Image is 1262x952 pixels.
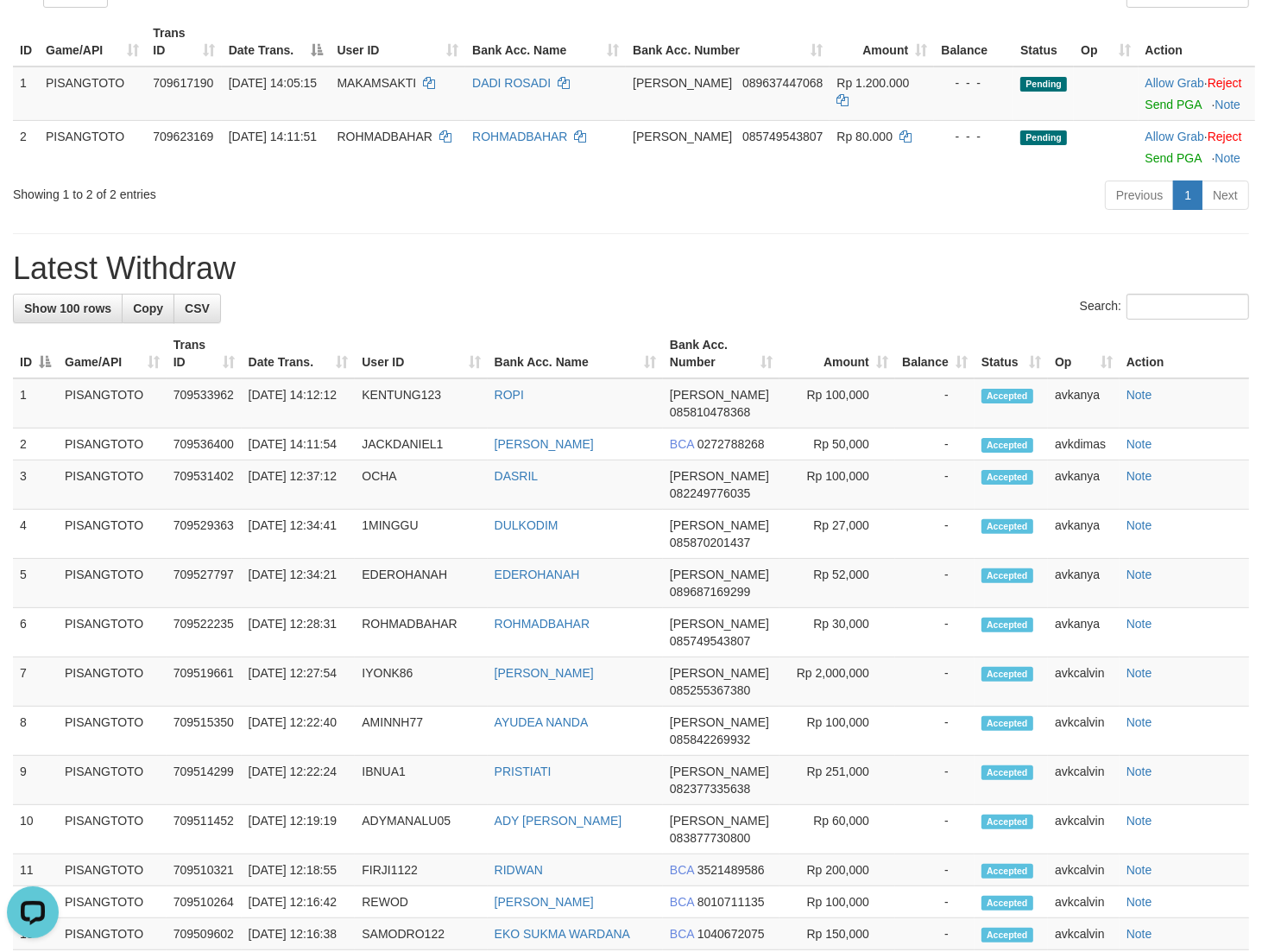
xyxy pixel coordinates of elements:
[697,437,765,451] span: Copy 0272788268 to clipboard
[626,17,830,67] th: Bank Acc. Number: activate to sort column ascending
[981,667,1033,682] span: Accepted
[167,559,242,608] td: 709527797
[981,389,1033,403] span: Accepted
[472,130,567,143] a: ROHMADBAHAR
[1139,120,1255,174] td: ·
[58,805,167,854] td: PISANGTOTO
[242,657,356,707] td: [DATE] 12:27:54
[1048,329,1120,378] th: Op: activate to sort column ascending
[242,707,356,756] td: [DATE] 12:22:40
[167,378,242,428] td: 709533962
[1048,707,1120,756] td: avkcalvin
[58,329,167,378] th: Game/API: activate to sort column ascending
[167,608,242,657] td: 709522235
[58,378,167,428] td: PISANGTOTO
[981,864,1033,879] span: Accepted
[242,559,356,608] td: [DATE] 12:34:21
[981,765,1033,780] span: Accepted
[1048,428,1120,460] td: avkdimas
[895,657,975,707] td: -
[495,518,558,532] a: DULKODIM
[13,510,58,559] td: 4
[779,329,895,378] th: Amount: activate to sort column ascending
[355,805,487,854] td: ADYMANALU05
[167,460,242,510] td: 709531402
[174,294,221,323] a: CSV
[133,301,163,315] span: Copy
[58,918,167,950] td: PISANGTOTO
[670,388,769,402] span: [PERSON_NAME]
[13,854,58,886] td: 11
[1208,76,1242,90] a: Reject
[242,854,356,886] td: [DATE] 12:18:55
[1126,437,1152,451] a: Note
[146,17,221,67] th: Trans ID: activate to sort column ascending
[981,928,1033,942] span: Accepted
[895,707,975,756] td: -
[1105,181,1174,210] a: Previous
[1013,17,1074,67] th: Status
[1126,568,1152,581] a: Note
[670,895,694,909] span: BCA
[167,428,242,460] td: 709536400
[242,510,356,559] td: [DATE] 12:34:41
[670,536,750,549] span: Copy 085870201437 to clipboard
[1145,151,1202,165] a: Send PGA
[670,405,750,419] span: Copy 085810478368 to clipboard
[242,428,356,460] td: [DATE] 14:11:54
[122,294,174,323] a: Copy
[697,895,765,909] span: Copy 8010711135 to clipboard
[355,707,487,756] td: AMINNH77
[167,918,242,950] td: 709509602
[981,470,1033,485] span: Accepted
[779,428,895,460] td: Rp 50,000
[1215,151,1241,165] a: Note
[670,617,769,631] span: [PERSON_NAME]
[355,378,487,428] td: KENTUNG123
[13,294,123,323] a: Show 100 rows
[895,608,975,657] td: -
[895,378,975,428] td: -
[779,756,895,805] td: Rp 251,000
[670,518,769,532] span: [PERSON_NAME]
[39,17,146,67] th: Game/API: activate to sort column ascending
[895,329,975,378] th: Balance: activate to sort column ascending
[1145,76,1208,90] span: ·
[13,608,58,657] td: 6
[13,378,58,428] td: 1
[670,765,769,778] span: [PERSON_NAME]
[663,329,780,378] th: Bank Acc. Number: activate to sort column ascending
[779,657,895,707] td: Rp 2,000,000
[779,460,895,510] td: Rp 100,000
[58,428,167,460] td: PISANGTOTO
[1145,130,1204,143] a: Allow Grab
[355,608,487,657] td: ROHMADBAHAR
[981,438,1033,453] span: Accepted
[495,666,594,680] a: [PERSON_NAME]
[1126,814,1152,828] a: Note
[13,559,58,608] td: 5
[488,329,663,378] th: Bank Acc. Name: activate to sort column ascending
[1145,98,1202,111] a: Send PGA
[779,378,895,428] td: Rp 100,000
[895,886,975,918] td: -
[337,130,432,143] span: ROHMADBAHAR
[1048,608,1120,657] td: avkanya
[981,815,1033,829] span: Accepted
[58,854,167,886] td: PISANGTOTO
[895,756,975,805] td: -
[742,130,823,143] span: Copy 085749543807 to clipboard
[242,608,356,657] td: [DATE] 12:28:31
[13,67,39,121] td: 1
[779,918,895,950] td: Rp 150,000
[1126,863,1152,877] a: Note
[670,585,750,599] span: Copy 089687169299 to clipboard
[895,460,975,510] td: -
[167,756,242,805] td: 709514299
[1126,895,1152,909] a: Note
[1048,854,1120,886] td: avkcalvin
[39,67,146,121] td: PISANGTOTO
[465,17,626,67] th: Bank Acc. Name: activate to sort column ascending
[779,608,895,657] td: Rp 30,000
[1126,469,1152,483] a: Note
